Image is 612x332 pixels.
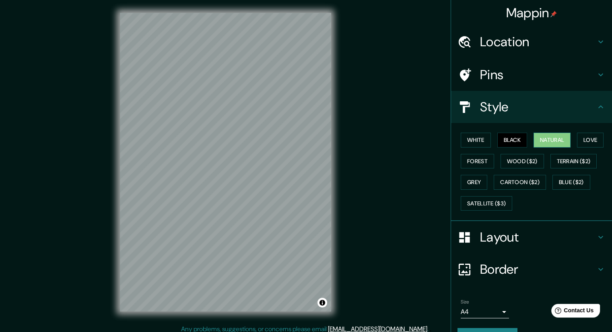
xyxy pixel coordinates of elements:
button: Wood ($2) [501,154,544,169]
button: Toggle attribution [317,298,327,307]
h4: Location [480,34,596,50]
div: Location [451,26,612,58]
div: Style [451,91,612,123]
h4: Pins [480,67,596,83]
h4: Mappin [506,5,557,21]
button: Forest [461,154,494,169]
button: Satellite ($3) [461,196,512,211]
label: Size [461,299,469,305]
div: Layout [451,221,612,253]
button: Grey [461,175,487,190]
div: A4 [461,305,509,318]
h4: Layout [480,229,596,245]
img: pin-icon.png [550,11,557,17]
button: Cartoon ($2) [494,175,546,190]
div: Border [451,253,612,285]
div: Pins [451,59,612,91]
h4: Border [480,261,596,277]
button: Terrain ($2) [550,154,597,169]
h4: Style [480,99,596,115]
button: White [461,133,491,148]
canvas: Map [120,13,331,312]
button: Blue ($2) [552,175,590,190]
iframe: Help widget launcher [540,301,603,323]
button: Black [497,133,528,148]
button: Natural [534,133,571,148]
button: Love [577,133,604,148]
